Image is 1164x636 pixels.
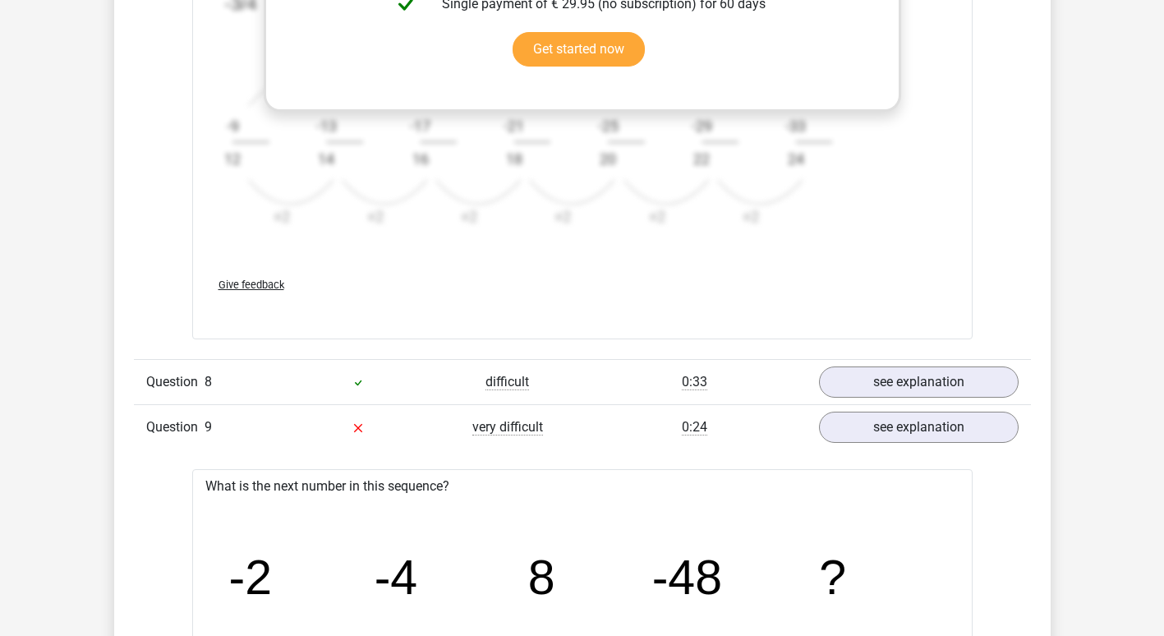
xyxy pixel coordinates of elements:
[682,419,707,436] span: 0:24
[472,419,543,436] span: very difficult
[554,208,571,225] text: +2
[228,551,272,605] tspan: -2
[146,372,205,392] span: Question
[505,150,522,168] text: 18
[600,150,616,168] text: 20
[691,118,711,135] text: -29
[205,374,212,389] span: 8
[226,118,238,135] text: -9
[315,118,336,135] text: -13
[785,118,806,135] text: -33
[274,208,290,225] text: +2
[410,118,430,135] text: -17
[527,551,554,605] tspan: 8
[743,208,759,225] text: +2
[146,417,205,437] span: Question
[597,118,618,135] text: -25
[819,551,846,605] tspan: ?
[224,150,241,168] text: 12
[504,118,524,135] text: -21
[367,208,384,225] text: +2
[219,279,284,291] span: Give feedback
[649,208,665,225] text: +2
[682,374,707,390] span: 0:33
[651,551,721,605] tspan: -48
[819,412,1019,443] a: see explanation
[461,208,477,225] text: +2
[485,374,529,390] span: difficult
[374,551,417,605] tspan: -4
[513,32,645,67] a: Get started now
[819,366,1019,398] a: see explanation
[412,150,428,168] text: 16
[787,150,803,168] text: 24
[693,150,710,168] text: 22
[318,150,334,168] text: 14
[205,419,212,435] span: 9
